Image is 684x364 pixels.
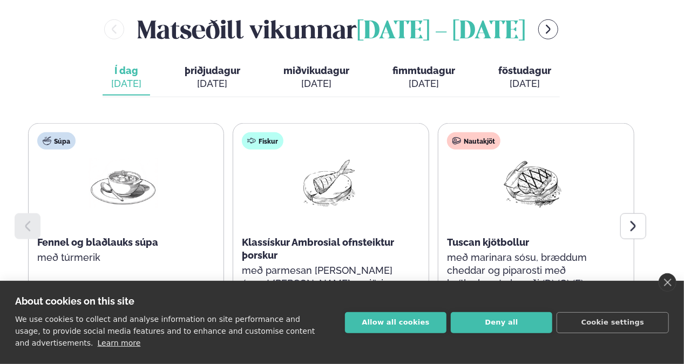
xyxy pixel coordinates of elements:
button: menu-btn-left [104,19,124,39]
button: Deny all [451,312,552,333]
img: fish.svg [247,137,256,145]
button: þriðjudagur [DATE] [176,60,249,96]
div: [DATE] [392,77,455,90]
img: Fish.png [293,158,362,208]
p: með marinara sósu, bræddum cheddar og piparosti með hvítlauksosta brauði (D) (G) (E) [447,251,619,290]
div: Súpa [37,132,76,150]
span: miðvikudagur [283,65,349,76]
span: föstudagur [498,65,551,76]
a: Learn more [98,339,141,347]
button: Cookie settings [557,312,669,333]
img: beef.svg [452,137,461,145]
img: Beef-Meat.png [498,158,567,208]
button: föstudagur [DATE] [490,60,560,96]
button: Allow all cookies [345,312,446,333]
span: Fennel og blaðlauks súpa [37,237,158,248]
strong: About cookies on this site [15,295,134,307]
div: [DATE] [498,77,551,90]
button: miðvikudagur [DATE] [275,60,358,96]
div: [DATE] [185,77,240,90]
img: soup.svg [43,137,51,145]
span: Í dag [111,64,141,77]
p: með parmesan [PERSON_NAME] ásamt [PERSON_NAME], smjöri og sítrónusósu (D) (G) [242,264,414,303]
a: close [659,273,676,292]
button: menu-btn-right [538,19,558,39]
p: með túrmerik [37,251,209,264]
button: fimmtudagur [DATE] [384,60,464,96]
div: Nautakjöt [447,132,500,150]
img: Soup.png [89,158,158,208]
span: þriðjudagur [185,65,240,76]
span: fimmtudagur [392,65,455,76]
span: Tuscan kjötbollur [447,237,529,248]
h2: Matseðill vikunnar [137,12,525,47]
button: Í dag [DATE] [103,60,150,96]
span: Klassískur Ambrosial ofnsteiktur þorskur [242,237,394,261]
p: We use cookies to collect and analyse information on site performance and usage, to provide socia... [15,315,315,347]
span: [DATE] - [DATE] [357,20,525,44]
div: [DATE] [111,77,141,90]
div: [DATE] [283,77,349,90]
div: Fiskur [242,132,283,150]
